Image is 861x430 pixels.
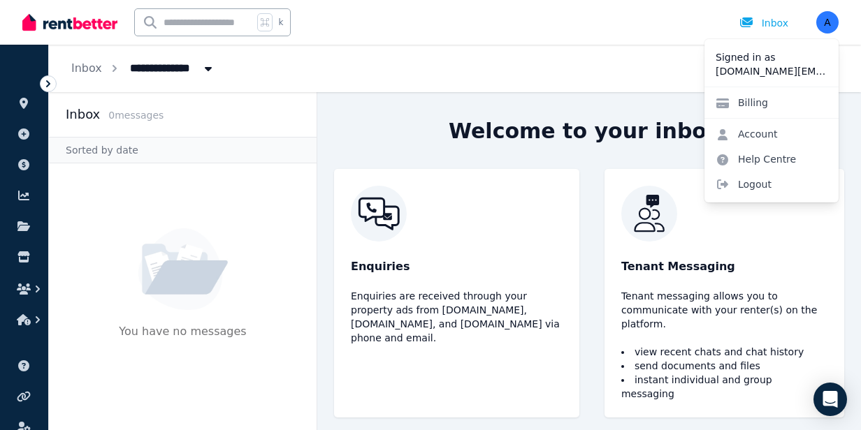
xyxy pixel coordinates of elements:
[704,172,839,197] span: Logout
[716,64,827,78] p: [DOMAIN_NAME][EMAIL_ADDRESS][DOMAIN_NAME]
[816,11,839,34] img: adrianinnes.nz@gmail.com
[621,289,827,331] p: Tenant messaging allows you to communicate with your renter(s) on the platform.
[119,323,246,365] p: You have no messages
[704,90,779,115] a: Billing
[49,45,238,92] nav: Breadcrumb
[351,186,563,242] img: RentBetter Inbox
[739,16,788,30] div: Inbox
[621,258,735,275] span: Tenant Messaging
[49,137,317,163] div: Sorted by date
[621,359,827,373] li: send documents and files
[66,105,100,124] h2: Inbox
[22,12,117,33] img: RentBetter
[621,186,827,242] img: RentBetter Inbox
[71,61,102,75] a: Inbox
[138,228,228,311] img: No Message Available
[621,373,827,401] li: instant individual and group messaging
[813,383,847,416] div: Open Intercom Messenger
[704,147,807,172] a: Help Centre
[704,121,789,147] a: Account
[621,345,827,359] li: view recent chats and chat history
[449,119,730,144] h2: Welcome to your inbox!
[351,289,563,345] p: Enquiries are received through your property ads from [DOMAIN_NAME], [DOMAIN_NAME], and [DOMAIN_N...
[108,110,164,121] span: 0 message s
[278,17,283,28] span: k
[716,50,827,64] p: Signed in as
[351,258,563,275] p: Enquiries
